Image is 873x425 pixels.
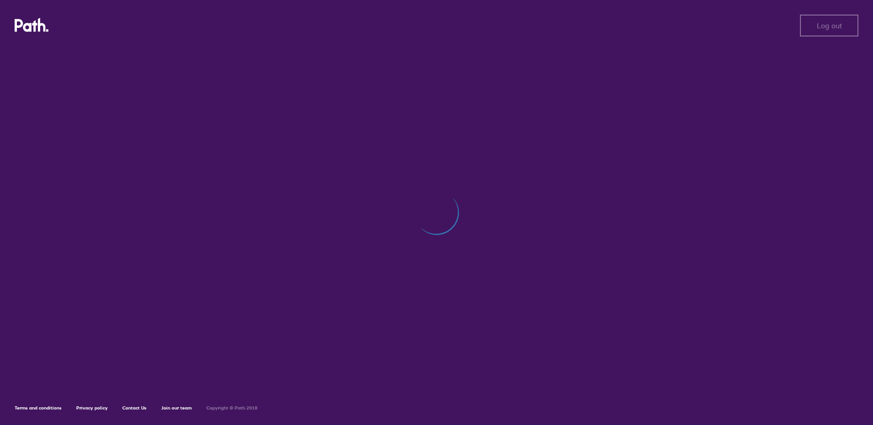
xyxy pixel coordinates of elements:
[817,21,842,30] span: Log out
[206,405,258,411] h6: Copyright © Path 2018
[122,405,147,411] a: Contact Us
[76,405,108,411] a: Privacy policy
[800,15,858,36] button: Log out
[161,405,192,411] a: Join our team
[15,405,62,411] a: Terms and conditions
